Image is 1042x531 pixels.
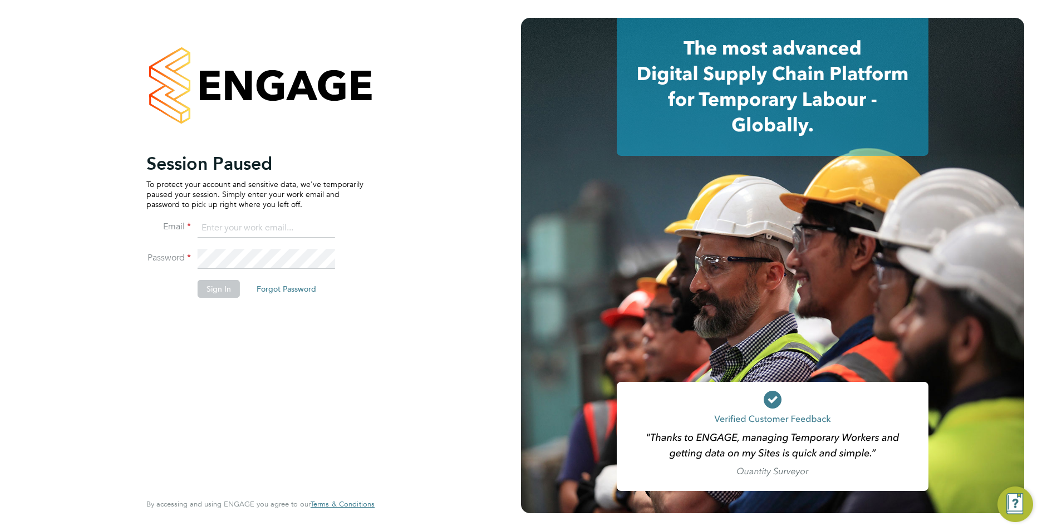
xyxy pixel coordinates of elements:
label: Password [146,252,191,264]
span: By accessing and using ENGAGE you agree to our [146,499,375,509]
input: Enter your work email... [198,218,335,238]
button: Forgot Password [248,280,325,298]
button: Engage Resource Center [997,486,1033,522]
span: Terms & Conditions [311,499,375,509]
a: Terms & Conditions [311,500,375,509]
button: Sign In [198,280,240,298]
h2: Session Paused [146,153,363,175]
p: To protect your account and sensitive data, we've temporarily paused your session. Simply enter y... [146,179,363,210]
label: Email [146,221,191,233]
